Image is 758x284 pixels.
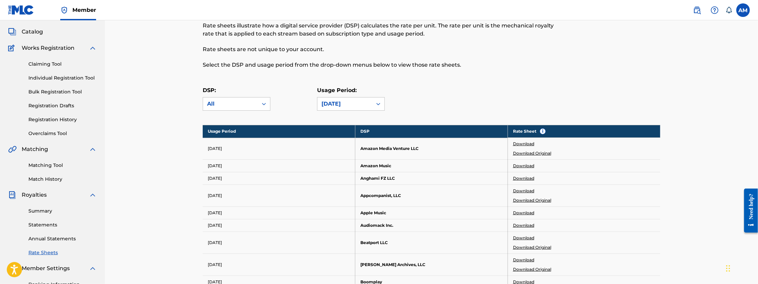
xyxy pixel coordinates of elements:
[708,3,721,17] div: Help
[28,102,97,109] a: Registration Drafts
[736,3,750,17] div: User Menu
[203,45,555,53] p: Rate sheets are not unique to your account.
[540,129,545,134] span: i
[355,219,508,232] td: Audiomack Inc.
[355,185,508,207] td: Appcompanist, LLC
[203,232,355,254] td: [DATE]
[203,138,355,160] td: [DATE]
[8,264,16,272] img: Member Settings
[513,235,534,241] a: Download
[89,145,97,153] img: expand
[28,249,97,256] a: Rate Sheets
[321,100,368,108] div: [DATE]
[22,44,74,52] span: Works Registration
[22,145,48,153] span: Matching
[203,219,355,232] td: [DATE]
[355,172,508,185] td: Anghami FZ LLC
[22,28,43,36] span: Catalog
[508,125,660,138] th: Rate Sheet
[513,266,551,272] a: Download Original
[28,130,97,137] a: Overclaims Tool
[22,264,70,272] span: Member Settings
[28,88,97,95] a: Bulk Registration Tool
[513,175,534,181] a: Download
[22,191,47,199] span: Royalties
[355,254,508,276] td: [PERSON_NAME] Archives, LLC
[513,163,534,169] a: Download
[89,264,97,272] img: expand
[28,116,97,123] a: Registration History
[513,257,534,263] a: Download
[711,6,719,14] img: help
[203,125,355,138] th: Usage Period
[355,138,508,160] td: Amazon Media Venture LLC
[513,150,551,156] a: Download Original
[317,87,357,93] label: Usage Period:
[8,145,17,153] img: Matching
[513,188,534,194] a: Download
[355,160,508,172] td: Amazon Music
[355,125,508,138] th: DSP
[28,61,97,68] a: Claiming Tool
[28,74,97,82] a: Individual Registration Tool
[28,162,97,169] a: Matching Tool
[513,141,534,147] a: Download
[8,191,16,199] img: Royalties
[203,172,355,185] td: [DATE]
[203,254,355,276] td: [DATE]
[72,6,96,14] span: Member
[739,183,758,238] iframe: Resource Center
[8,28,16,36] img: Catalog
[203,22,555,38] p: Rate sheets illustrate how a digital service provider (DSP) calculates the rate per unit. The rat...
[690,3,704,17] a: Public Search
[355,207,508,219] td: Apple Music
[89,191,97,199] img: expand
[513,244,551,250] a: Download Original
[724,252,758,284] iframe: Chat Widget
[89,44,97,52] img: expand
[513,197,551,203] a: Download Original
[60,6,68,14] img: Top Rightsholder
[207,100,254,108] div: All
[203,160,355,172] td: [DATE]
[8,5,34,15] img: MLC Logo
[513,210,534,216] a: Download
[203,87,216,93] label: DSP:
[28,221,97,228] a: Statements
[28,207,97,215] a: Summary
[726,258,730,279] div: Drag
[513,222,534,228] a: Download
[8,28,43,36] a: CatalogCatalog
[8,44,17,52] img: Works Registration
[203,185,355,207] td: [DATE]
[28,235,97,242] a: Annual Statements
[28,176,97,183] a: Match History
[693,6,701,14] img: search
[726,7,732,14] div: Notifications
[355,232,508,254] td: Beatport LLC
[203,61,555,69] p: Select the DSP and usage period from the drop-down menus below to view those rate sheets.
[203,207,355,219] td: [DATE]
